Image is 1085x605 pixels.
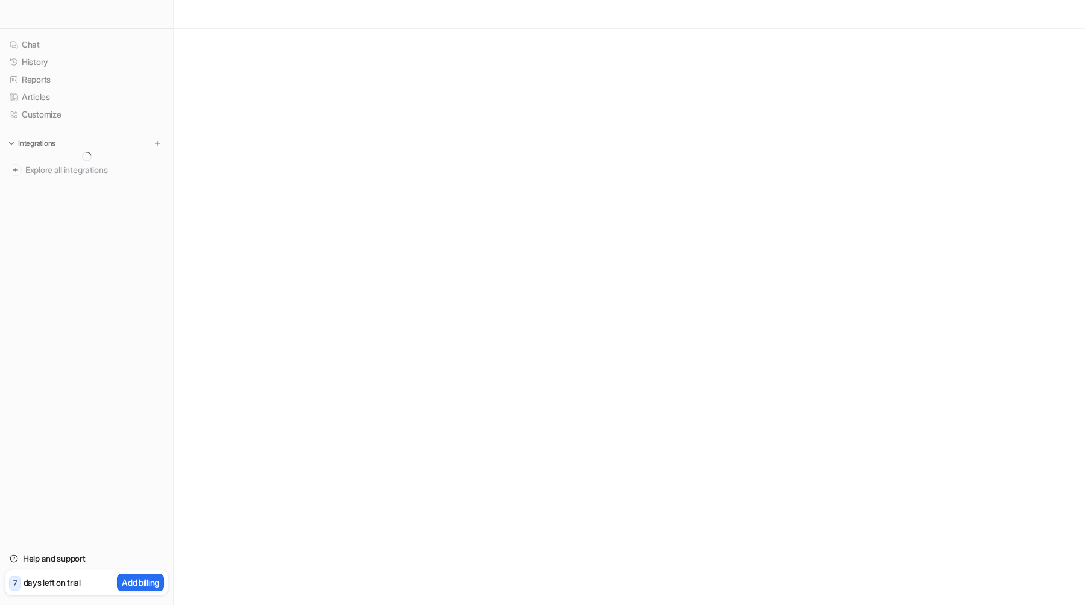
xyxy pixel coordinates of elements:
p: Integrations [18,139,55,148]
button: Integrations [5,137,59,149]
a: History [5,54,168,71]
span: Explore all integrations [25,160,163,180]
a: Explore all integrations [5,161,168,178]
a: Reports [5,71,168,88]
p: days left on trial [24,576,81,589]
a: Chat [5,36,168,53]
img: explore all integrations [10,164,22,176]
img: menu_add.svg [153,139,162,148]
a: Articles [5,89,168,105]
a: Customize [5,106,168,123]
a: Help and support [5,550,168,567]
p: 7 [13,578,17,589]
p: Add billing [122,576,159,589]
button: Add billing [117,574,164,591]
img: expand menu [7,139,16,148]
